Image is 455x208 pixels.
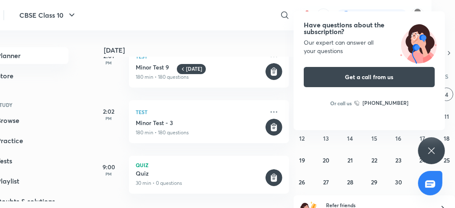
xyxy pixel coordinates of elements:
abbr: October 26, 2025 [299,178,305,186]
button: October 17, 2025 [416,131,429,145]
button: CBSE Class 10 [14,7,82,24]
button: October 22, 2025 [368,153,381,167]
button: October 25, 2025 [440,153,453,167]
h4: [DATE] [104,47,297,53]
button: October 12, 2025 [295,131,309,145]
button: October 4, 2025 [440,88,453,101]
abbr: October 12, 2025 [299,134,305,142]
p: PM [92,171,126,176]
abbr: Saturday [445,72,448,80]
button: October 19, 2025 [295,153,309,167]
abbr: October 27, 2025 [323,178,329,186]
button: October 14, 2025 [344,131,357,145]
h4: Have questions about the subscription? [304,21,435,35]
abbr: October 15, 2025 [371,134,377,142]
abbr: October 30, 2025 [395,178,402,186]
h5: 2:02 [92,107,126,116]
abbr: October 19, 2025 [299,156,305,164]
button: October 30, 2025 [392,175,405,189]
a: [PHONE_NUMBER] [354,99,408,107]
p: Test [136,107,264,117]
p: 180 min • 180 questions [136,129,264,136]
abbr: October 28, 2025 [347,178,353,186]
h5: Minor Test - 3 [136,119,264,127]
abbr: October 25, 2025 [444,156,450,164]
button: October 27, 2025 [319,175,333,189]
img: ttu_illustration_new.svg [392,21,445,64]
img: streak [376,11,384,19]
button: October 28, 2025 [344,175,357,189]
p: PM [92,60,126,65]
button: October 11, 2025 [440,109,453,123]
button: October 21, 2025 [344,153,357,167]
abbr: October 20, 2025 [323,156,329,164]
abbr: October 23, 2025 [395,156,402,164]
abbr: October 4, 2025 [445,91,448,99]
h5: 9:00 [92,163,126,171]
button: October 31, 2025 [416,175,429,189]
abbr: October 29, 2025 [371,178,377,186]
button: October 18, 2025 [440,131,453,145]
h6: [PHONE_NUMBER] [363,99,408,107]
abbr: October 18, 2025 [444,134,450,142]
h5: Minor Test 9 [136,63,264,72]
img: Nishi raghuwanshi [410,8,425,22]
p: 180 min • 180 questions [136,73,264,81]
p: Quiz [136,163,282,168]
abbr: October 14, 2025 [347,134,353,142]
abbr: October 16, 2025 [395,134,401,142]
button: October 16, 2025 [392,131,405,145]
h6: [DATE] [186,66,202,72]
abbr: October 17, 2025 [420,134,425,142]
p: PM [92,116,126,121]
abbr: October 24, 2025 [419,156,426,164]
button: October 26, 2025 [295,175,309,189]
h5: Quiz [136,169,264,178]
button: October 15, 2025 [368,131,381,145]
div: Our expert can answer all your questions [304,38,435,55]
button: October 24, 2025 [416,153,429,167]
button: October 29, 2025 [368,175,381,189]
button: October 23, 2025 [392,153,405,167]
button: October 20, 2025 [319,153,333,167]
abbr: October 13, 2025 [323,134,329,142]
button: Get a call from us [304,67,435,87]
p: Or call us [330,99,352,107]
abbr: October 21, 2025 [347,156,353,164]
button: October 13, 2025 [319,131,333,145]
abbr: October 11, 2025 [444,112,449,120]
button: avatar [317,8,330,22]
abbr: October 22, 2025 [371,156,377,164]
p: 30 min • 0 questions [136,179,264,187]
